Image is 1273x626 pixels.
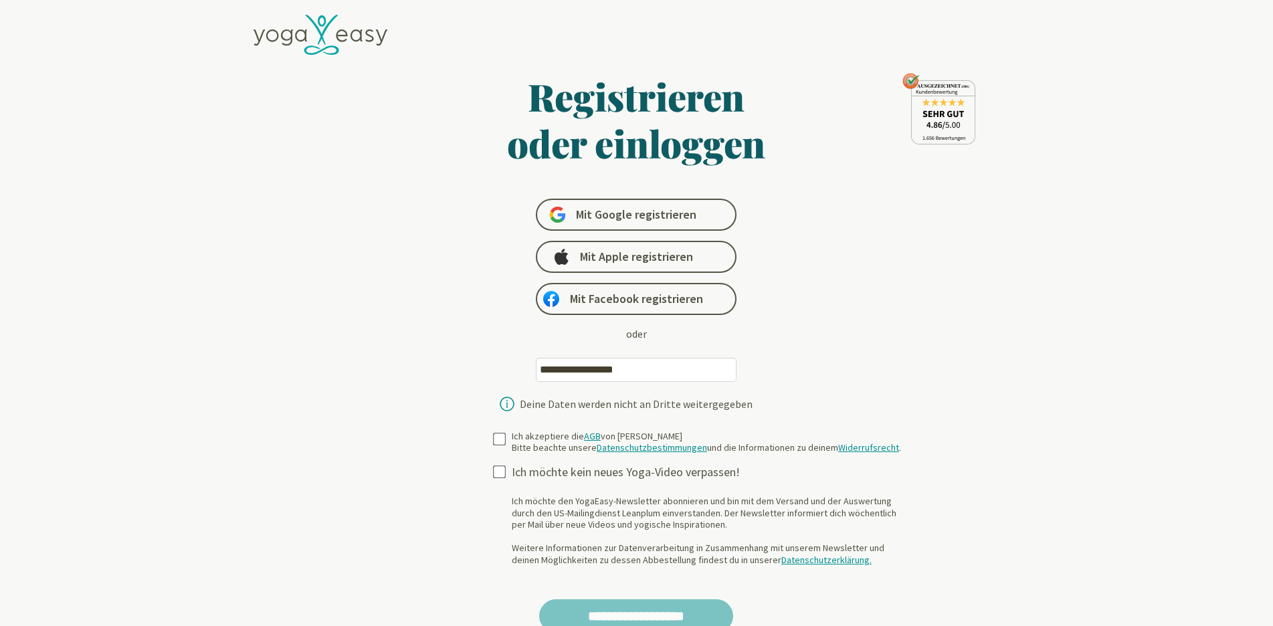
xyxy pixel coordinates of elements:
div: Ich möchte den YogaEasy-Newsletter abonnieren und bin mit dem Versand und der Auswertung durch de... [512,496,912,566]
span: Mit Facebook registrieren [570,291,703,307]
div: Deine Daten werden nicht an Dritte weitergegeben [520,399,753,409]
a: Mit Facebook registrieren [536,283,737,315]
a: AGB [584,430,601,442]
div: Ich akzeptiere die von [PERSON_NAME] Bitte beachte unsere und die Informationen zu deinem . [512,431,901,454]
span: Mit Apple registrieren [580,249,693,265]
div: Ich möchte kein neues Yoga-Video verpassen! [512,465,912,480]
h1: Registrieren oder einloggen [378,73,896,167]
span: Mit Google registrieren [576,207,696,223]
a: Widerrufsrecht [838,441,899,453]
img: ausgezeichnet_seal.png [902,73,975,144]
a: Mit Apple registrieren [536,241,737,273]
a: Datenschutzbestimmungen [597,441,707,453]
a: Datenschutzerklärung. [781,554,872,566]
div: oder [626,326,647,342]
a: Mit Google registrieren [536,199,737,231]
